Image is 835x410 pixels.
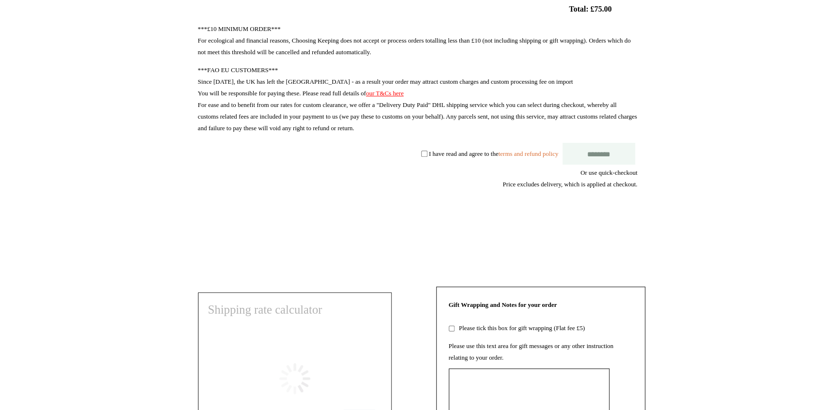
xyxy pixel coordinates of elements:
p: ***£10 MINIMUM ORDER*** For ecological and financial reasons, Choosing Keeping does not accept or... [198,23,638,58]
h2: Total: £75.00 [176,4,660,14]
strong: Gift Wrapping and Notes for your order [449,301,557,308]
label: Please use this text area for gift messages or any other instruction relating to your order. [449,342,613,361]
p: ***FAO EU CUSTOMERS*** Since [DATE], the UK has left the [GEOGRAPHIC_DATA] - as a result your ord... [198,64,638,134]
iframe: PayPal-paypal [565,225,638,251]
div: Or use quick-checkout [198,167,638,190]
a: our T&Cs here [366,90,404,97]
label: I have read and agree to the [429,150,558,157]
div: Price excludes delivery, which is applied at checkout. [198,179,638,190]
label: Please tick this box for gift wrapping (Flat fee £5) [456,324,585,332]
a: terms and refund policy [498,150,558,157]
